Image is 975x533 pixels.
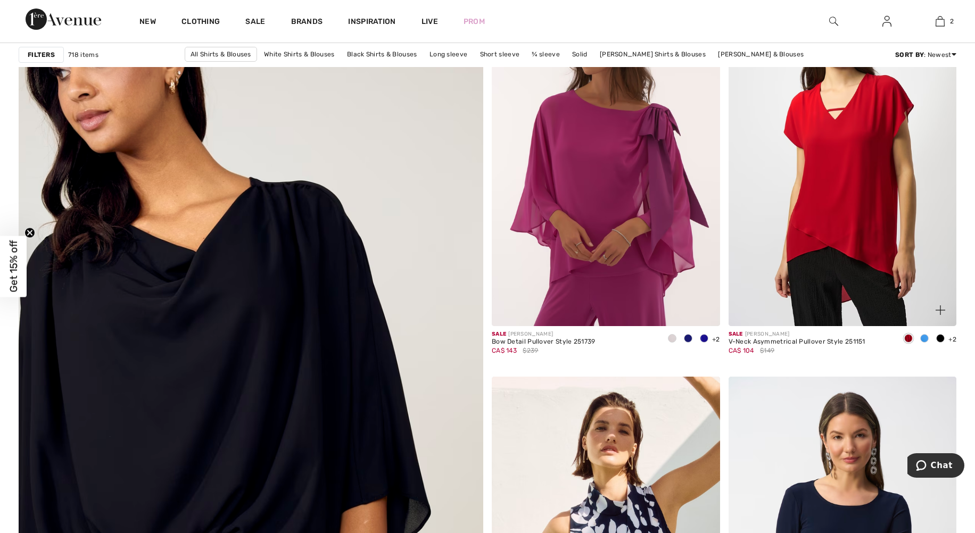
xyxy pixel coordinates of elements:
[464,16,485,27] a: Prom
[492,347,517,354] span: CA$ 143
[259,47,340,61] a: White Shirts & Blouses
[28,50,55,60] strong: Filters
[936,15,945,28] img: My Bag
[181,17,220,28] a: Clothing
[729,331,743,337] span: Sale
[342,47,423,61] a: Black Shirts & Blouses
[139,17,156,28] a: New
[567,47,593,61] a: Solid
[829,15,838,28] img: search the website
[664,330,680,348] div: Vanilla 30
[475,47,525,61] a: Short sleeve
[900,330,916,348] div: Radiant red
[523,346,538,355] span: $239
[492,338,596,346] div: Bow Detail Pullover Style 251739
[492,331,506,337] span: Sale
[936,305,945,315] img: plus_v2.svg
[291,17,323,28] a: Brands
[26,9,101,30] img: 1ère Avenue
[729,338,865,346] div: V-Neck Asymmetrical Pullover Style 251151
[526,47,565,61] a: ¾ sleeve
[185,47,257,62] a: All Shirts & Blouses
[914,15,966,28] a: 2
[348,17,395,28] span: Inspiration
[422,16,438,27] a: Live
[948,336,956,343] span: +2
[712,336,720,343] span: +2
[680,330,696,348] div: Midnight Blue
[696,330,712,348] div: Royal Sapphire 163
[68,50,98,60] span: 718 items
[895,50,956,60] div: : Newest
[245,17,265,28] a: Sale
[916,330,932,348] div: Coastal blue
[424,47,473,61] a: Long sleeve
[713,47,809,61] a: [PERSON_NAME] & Blouses
[492,330,596,338] div: [PERSON_NAME]
[932,330,948,348] div: Black
[907,453,964,480] iframe: Opens a widget where you can chat to one of our agents
[594,47,711,61] a: [PERSON_NAME] Shirts & Blouses
[950,16,954,26] span: 2
[882,15,891,28] img: My Info
[729,347,754,354] span: CA$ 104
[7,240,20,293] span: Get 15% off
[760,346,774,355] span: $149
[729,330,865,338] div: [PERSON_NAME]
[874,15,900,28] a: Sign In
[895,51,924,59] strong: Sort By
[24,228,35,238] button: Close teaser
